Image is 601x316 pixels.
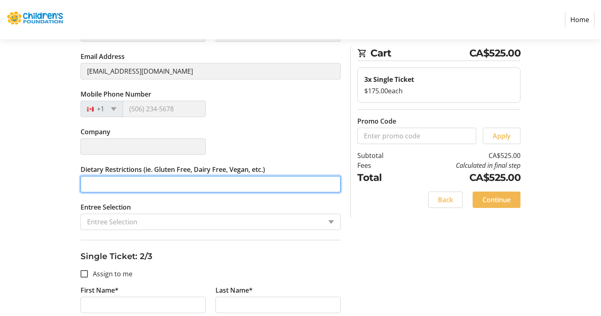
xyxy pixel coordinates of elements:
[357,116,396,126] label: Promo Code
[493,131,511,141] span: Apply
[81,285,119,295] label: First Name*
[357,160,404,170] td: Fees
[364,75,414,84] strong: 3x Single Ticket
[357,151,404,160] td: Subtotal
[81,165,265,174] label: Dietary Restrictions (ie. Gluten Free, Dairy Free, Vegan, etc.)
[482,195,511,205] span: Continue
[404,151,520,160] td: CA$525.00
[215,285,253,295] label: Last Name*
[81,250,341,262] h3: Single Ticket: 2/3
[565,12,594,27] a: Home
[370,46,469,61] span: Cart
[404,170,520,185] td: CA$525.00
[81,127,110,137] label: Company
[81,52,125,61] label: Email Address
[404,160,520,170] td: Calculated in final step
[88,269,132,279] label: Assign to me
[81,202,131,212] label: Entree Selection
[364,86,514,96] div: $175.00 each
[357,170,404,185] td: Total
[483,128,520,144] button: Apply
[123,101,206,117] input: (506) 234-5678
[357,128,476,144] input: Enter promo code
[7,3,65,36] img: The Children's Foundation of Guelph and Wellington's Logo
[81,89,151,99] label: Mobile Phone Number
[469,46,521,61] span: CA$525.00
[473,192,520,208] button: Continue
[428,192,463,208] button: Back
[438,195,453,205] span: Back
